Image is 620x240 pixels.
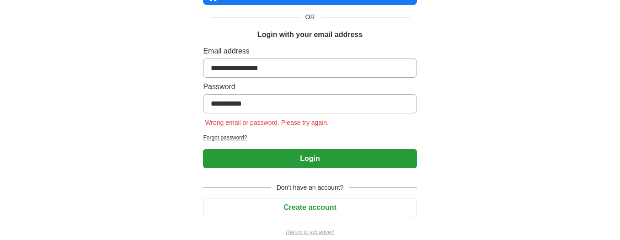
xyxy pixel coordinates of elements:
span: Don't have an account? [271,183,349,192]
a: Forgot password? [203,133,417,142]
span: Wrong email or password. Please try again. [203,119,331,126]
button: Login [203,149,417,168]
a: Return to job advert [203,228,417,236]
span: OR [300,12,321,22]
label: Password [203,81,417,92]
h1: Login with your email address [257,29,363,40]
label: Email address [203,46,417,57]
a: Create account [203,203,417,211]
button: Create account [203,198,417,217]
